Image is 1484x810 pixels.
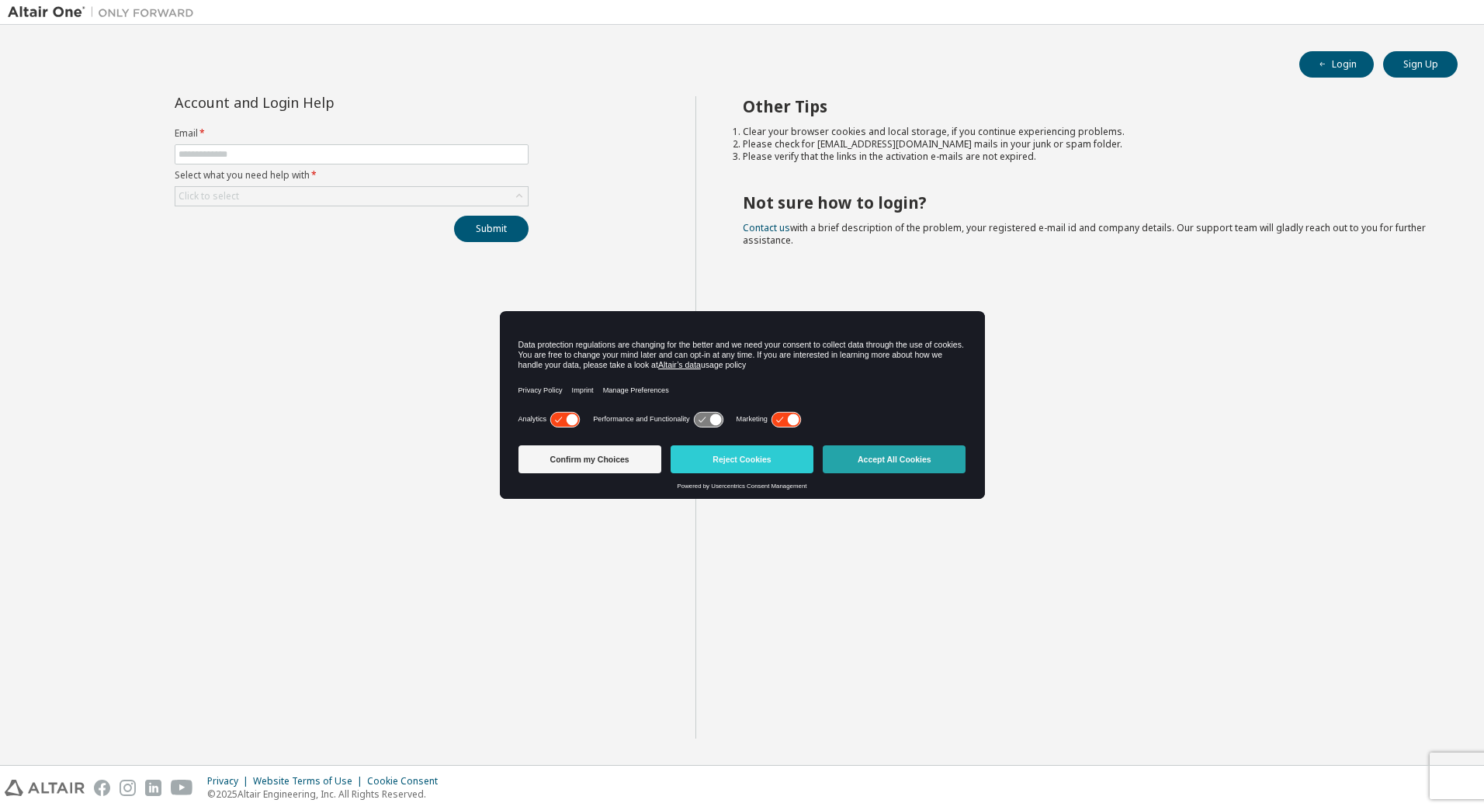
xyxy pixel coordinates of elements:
[175,96,458,109] div: Account and Login Help
[207,787,447,801] p: © 2025 Altair Engineering, Inc. All Rights Reserved.
[120,780,136,796] img: instagram.svg
[743,192,1430,213] h2: Not sure how to login?
[1383,51,1458,78] button: Sign Up
[5,780,85,796] img: altair_logo.svg
[743,138,1430,151] li: Please check for [EMAIL_ADDRESS][DOMAIN_NAME] mails in your junk or spam folder.
[207,775,253,787] div: Privacy
[253,775,367,787] div: Website Terms of Use
[743,126,1430,138] li: Clear your browser cookies and local storage, if you continue experiencing problems.
[743,96,1430,116] h2: Other Tips
[1299,51,1374,78] button: Login
[743,221,790,234] a: Contact us
[175,187,528,206] div: Click to select
[743,221,1426,247] span: with a brief description of the problem, your registered e-mail id and company details. Our suppo...
[145,780,161,796] img: linkedin.svg
[454,216,529,242] button: Submit
[171,780,193,796] img: youtube.svg
[743,151,1430,163] li: Please verify that the links in the activation e-mails are not expired.
[8,5,202,20] img: Altair One
[175,169,529,182] label: Select what you need help with
[367,775,447,787] div: Cookie Consent
[94,780,110,796] img: facebook.svg
[179,190,239,202] div: Click to select
[175,127,529,140] label: Email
